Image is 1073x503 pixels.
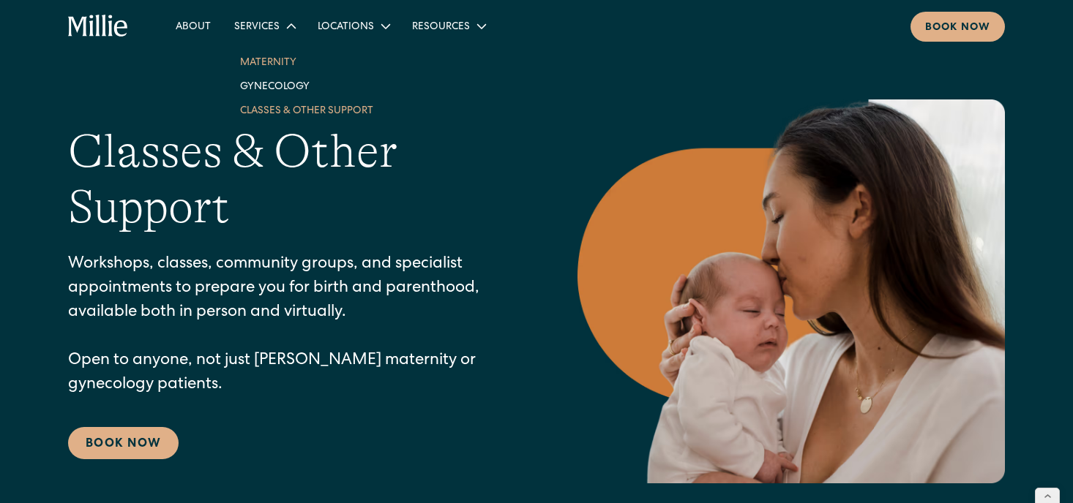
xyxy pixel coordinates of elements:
[68,427,179,459] a: Book Now
[400,14,496,38] div: Resources
[412,20,470,35] div: Resources
[68,124,519,236] h1: Classes & Other Support
[68,253,519,398] p: Workshops, classes, community groups, and specialist appointments to prepare you for birth and pa...
[228,74,385,98] a: Gynecology
[223,14,306,38] div: Services
[223,38,391,134] nav: Services
[911,12,1005,42] a: Book now
[925,20,990,36] div: Book now
[228,50,385,74] a: Maternity
[306,14,400,38] div: Locations
[164,14,223,38] a: About
[68,15,129,38] a: home
[234,20,280,35] div: Services
[228,98,385,122] a: Classes & Other Support
[577,99,1005,483] img: Mother kissing her newborn on the forehead, capturing a peaceful moment of love and connection in...
[318,20,374,35] div: Locations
